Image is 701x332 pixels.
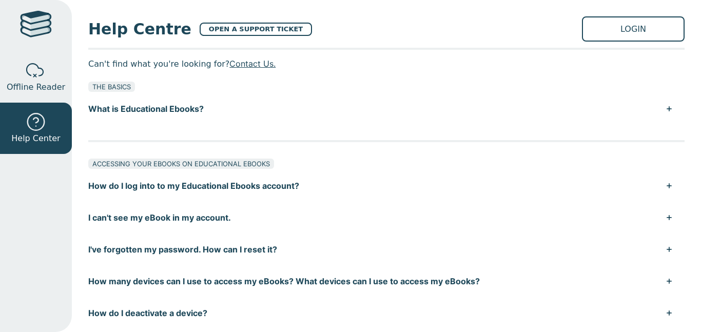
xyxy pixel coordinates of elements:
p: Can't find what you're looking for? [88,56,685,71]
button: How do I deactivate a device? [88,297,685,329]
button: I can't see my eBook in my account. [88,202,685,233]
a: LOGIN [582,16,685,42]
a: Contact Us. [229,58,276,69]
span: Help Centre [88,17,191,41]
div: THE BASICS [88,82,135,92]
button: I've forgotten my password. How can I reset it? [88,233,685,265]
span: Offline Reader [7,81,65,93]
a: OPEN A SUPPORT TICKET [200,23,312,36]
div: ACCESSING YOUR EBOOKS ON EDUCATIONAL EBOOKS [88,159,274,169]
button: How many devices can I use to access my eBooks? What devices can I use to access my eBooks? [88,265,685,297]
span: Help Center [11,132,60,145]
button: What is Educational Ebooks? [88,93,685,125]
button: How do I log into to my Educational Ebooks account? [88,170,685,202]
